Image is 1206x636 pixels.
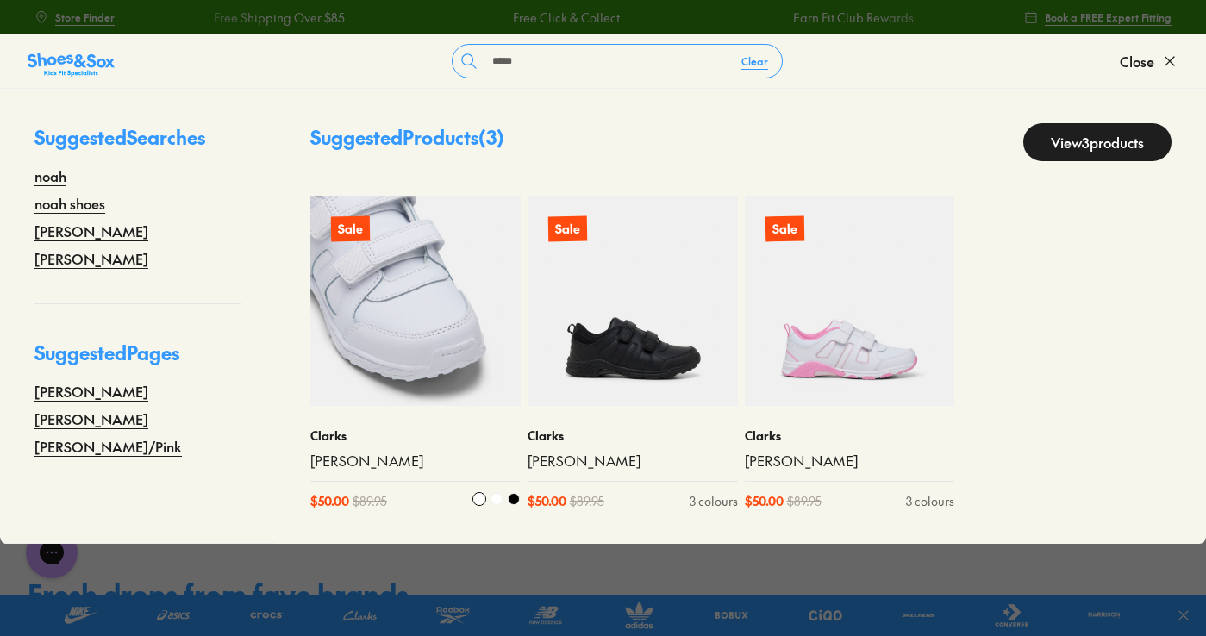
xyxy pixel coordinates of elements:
button: Clear [728,46,782,77]
a: noah shoes [34,193,105,214]
a: Earn Fit Club Rewards [786,9,907,27]
img: SNS_Logo_Responsive.svg [28,51,115,78]
div: 3 colours [690,492,738,510]
a: Sale [310,196,521,406]
p: Suggested Products [310,123,504,161]
a: [PERSON_NAME] [34,221,148,241]
span: Store Finder [55,9,115,25]
span: $ 50.00 [310,492,349,510]
span: Close [1120,51,1154,72]
a: Sale [745,196,955,406]
a: [PERSON_NAME] [310,452,521,471]
p: Sale [765,216,803,242]
p: Suggested Pages [34,339,241,381]
p: Sale [548,216,587,242]
span: $ 89.95 [787,492,822,510]
p: Clarks [310,427,521,445]
button: Close [1120,42,1178,80]
a: [PERSON_NAME] [528,452,738,471]
div: 3 colours [906,492,954,510]
a: Sale [528,196,738,406]
span: $ 50.00 [745,492,784,510]
p: Sale [330,215,372,244]
p: Suggested Searches [34,123,241,165]
span: Book a FREE Expert Fitting [1045,9,1172,25]
span: ( 3 ) [478,124,504,150]
a: [PERSON_NAME] [34,408,148,429]
span: $ 89.95 [570,492,604,510]
a: Free Shipping Over $85 [207,9,338,27]
span: $ 50.00 [528,492,566,510]
a: [PERSON_NAME] [745,452,955,471]
a: Book a FREE Expert Fitting [1024,2,1172,33]
p: Clarks [745,427,955,445]
span: $ 89.95 [353,492,387,510]
a: View3products [1023,123,1172,161]
a: [PERSON_NAME] [34,248,148,269]
a: Free Click & Collect [506,9,613,27]
a: Shoes &amp; Sox [28,47,115,75]
a: [PERSON_NAME] [34,381,148,402]
a: Store Finder [34,2,115,33]
p: Clarks [528,427,738,445]
a: noah [34,165,66,186]
iframe: Gorgias live chat messenger [17,521,86,584]
a: [PERSON_NAME]/Pink [34,436,182,457]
